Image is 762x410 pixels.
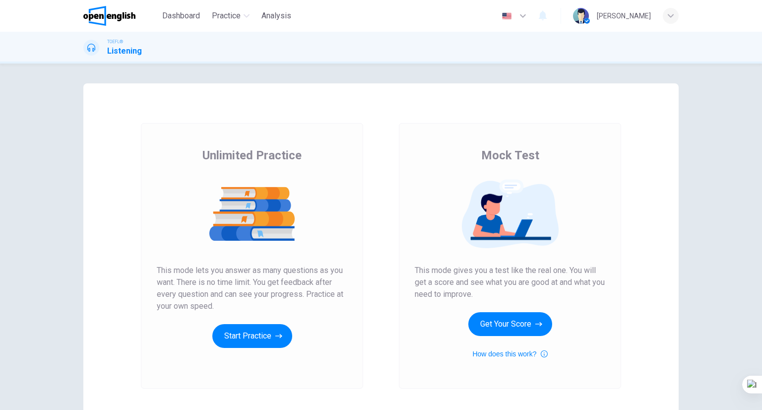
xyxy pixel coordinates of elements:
[261,10,291,22] span: Analysis
[162,10,200,22] span: Dashboard
[415,265,605,300] span: This mode gives you a test like the real one. You will get a score and see what you are good at a...
[573,8,589,24] img: Profile picture
[501,12,513,20] img: en
[107,45,142,57] h1: Listening
[83,6,135,26] img: OpenEnglish logo
[212,324,292,348] button: Start Practice
[257,7,295,25] button: Analysis
[83,6,158,26] a: OpenEnglish logo
[107,38,123,45] span: TOEFL®
[212,10,241,22] span: Practice
[468,312,552,336] button: Get Your Score
[472,348,547,360] button: How does this work?
[157,265,347,312] span: This mode lets you answer as many questions as you want. There is no time limit. You get feedback...
[202,147,302,163] span: Unlimited Practice
[481,147,539,163] span: Mock Test
[597,10,651,22] div: [PERSON_NAME]
[158,7,204,25] button: Dashboard
[208,7,254,25] button: Practice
